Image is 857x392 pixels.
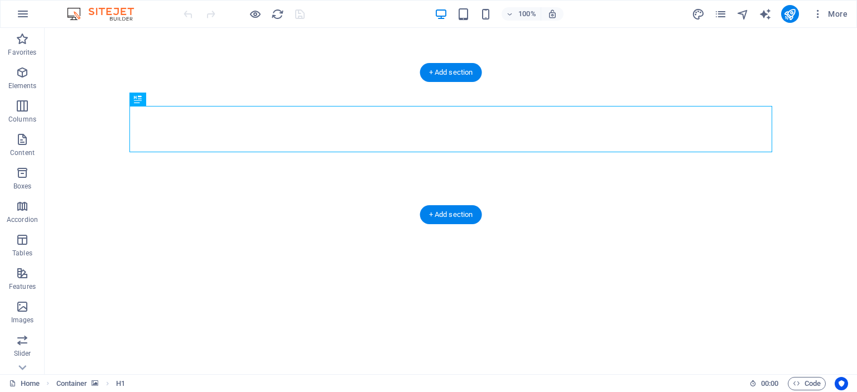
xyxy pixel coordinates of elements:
[835,377,848,390] button: Usercentrics
[13,182,32,191] p: Boxes
[92,380,98,386] i: This element contains a background
[248,7,262,21] button: Click here to leave preview mode and continue editing
[781,5,799,23] button: publish
[116,377,125,390] span: Click to select. Double-click to edit
[793,377,821,390] span: Code
[271,7,284,21] button: reload
[736,8,749,21] i: Navigator
[692,7,705,21] button: design
[714,7,728,21] button: pages
[56,377,88,390] span: Click to select. Double-click to edit
[420,205,482,224] div: + Add section
[692,8,705,21] i: Design (Ctrl+Alt+Y)
[9,282,36,291] p: Features
[808,5,852,23] button: More
[11,316,34,325] p: Images
[8,115,36,124] p: Columns
[420,63,482,82] div: + Add section
[9,377,40,390] a: Click to cancel selection. Double-click to open Pages
[769,379,771,388] span: :
[12,249,32,258] p: Tables
[7,215,38,224] p: Accordion
[14,349,31,358] p: Slider
[736,7,750,21] button: navigator
[759,8,772,21] i: AI Writer
[714,8,727,21] i: Pages (Ctrl+Alt+S)
[788,377,826,390] button: Code
[8,48,36,57] p: Favorites
[783,8,796,21] i: Publish
[64,7,148,21] img: Editor Logo
[10,148,35,157] p: Content
[749,377,779,390] h6: Session time
[759,7,772,21] button: text_generator
[56,377,125,390] nav: breadcrumb
[761,377,778,390] span: 00 00
[8,81,37,90] p: Elements
[502,7,541,21] button: 100%
[518,7,536,21] h6: 100%
[547,9,557,19] i: On resize automatically adjust zoom level to fit chosen device.
[271,8,284,21] i: Reload page
[812,8,848,20] span: More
